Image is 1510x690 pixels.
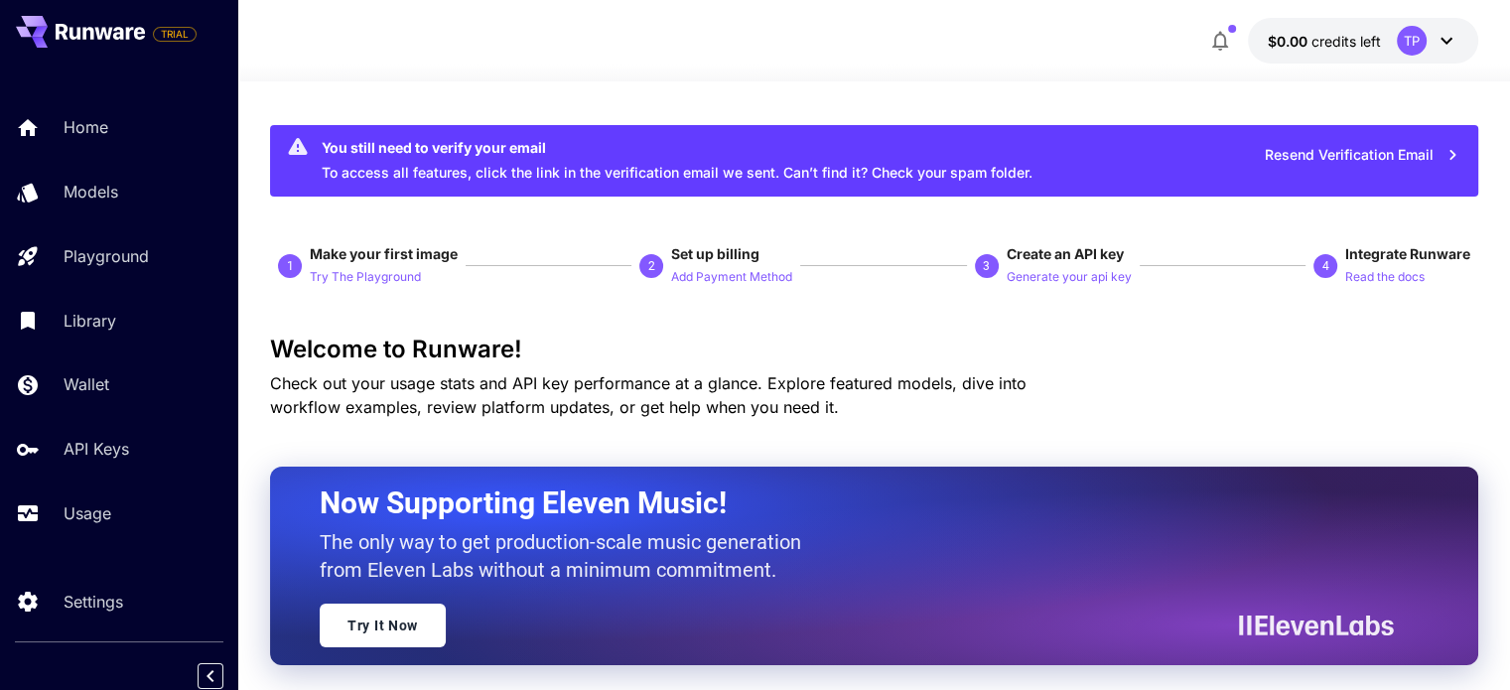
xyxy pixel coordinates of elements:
[671,268,792,287] p: Add Payment Method
[64,244,149,268] p: Playground
[1345,268,1425,287] p: Read the docs
[64,501,111,525] p: Usage
[1248,18,1478,64] button: $0.00TP
[287,257,294,275] p: 1
[1345,245,1470,262] span: Integrate Runware
[1321,257,1328,275] p: 4
[64,180,118,204] p: Models
[1311,33,1381,50] span: credits left
[983,257,990,275] p: 3
[1268,31,1381,52] div: $0.00
[64,372,109,396] p: Wallet
[270,373,1027,417] span: Check out your usage stats and API key performance at a glance. Explore featured models, dive int...
[270,336,1478,363] h3: Welcome to Runware!
[320,528,816,584] p: The only way to get production-scale music generation from Eleven Labs without a minimum commitment.
[64,115,108,139] p: Home
[1268,33,1311,50] span: $0.00
[322,131,1032,191] div: To access all features, click the link in the verification email we sent. Can’t find it? Check yo...
[648,257,655,275] p: 2
[322,137,1032,158] div: You still need to verify your email
[153,22,197,46] span: Add your payment card to enable full platform functionality.
[1254,135,1470,176] button: Resend Verification Email
[1007,264,1132,288] button: Generate your api key
[671,264,792,288] button: Add Payment Method
[1345,264,1425,288] button: Read the docs
[1397,26,1427,56] div: TP
[671,245,759,262] span: Set up billing
[198,663,223,689] button: Collapse sidebar
[320,484,1379,522] h2: Now Supporting Eleven Music!
[154,27,196,42] span: TRIAL
[310,264,421,288] button: Try The Playground
[310,245,458,262] span: Make your first image
[320,604,446,647] a: Try It Now
[64,309,116,333] p: Library
[64,437,129,461] p: API Keys
[1007,245,1124,262] span: Create an API key
[1007,268,1132,287] p: Generate your api key
[64,590,123,614] p: Settings
[310,268,421,287] p: Try The Playground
